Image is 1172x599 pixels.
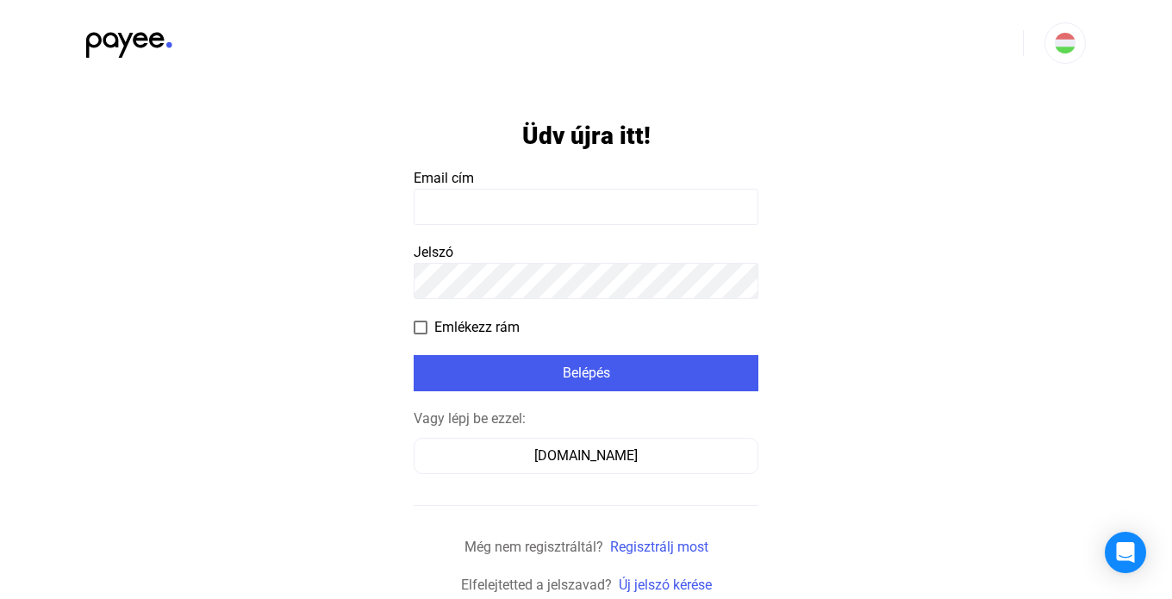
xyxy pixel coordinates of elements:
[414,244,453,260] span: Jelszó
[1055,33,1075,53] img: HU
[610,539,708,555] a: Regisztrálj most
[414,170,474,186] span: Email cím
[434,317,520,338] span: Emlékezz rám
[619,577,712,593] a: Új jelszó kérése
[86,22,172,58] img: black-payee-blue-dot.svg
[464,539,603,555] span: Még nem regisztráltál?
[420,446,752,466] div: [DOMAIN_NAME]
[1044,22,1086,64] button: HU
[522,121,651,151] h1: Üdv újra itt!
[1105,532,1146,573] div: Open Intercom Messenger
[414,409,758,429] div: Vagy lépj be ezzel:
[414,438,758,474] button: [DOMAIN_NAME]
[419,363,753,384] div: Belépés
[414,355,758,391] button: Belépés
[414,447,758,464] a: [DOMAIN_NAME]
[461,577,612,593] span: Elfelejtetted a jelszavad?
